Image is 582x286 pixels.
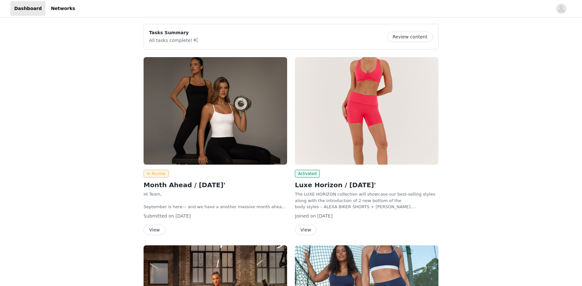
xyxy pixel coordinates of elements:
[295,57,438,165] img: Muscle Republic
[144,170,169,178] span: In Review
[317,213,332,219] span: [DATE]
[387,32,433,42] button: Review content
[295,228,317,232] a: View
[295,170,320,178] span: Activated
[558,4,564,14] div: avatar
[47,1,79,16] a: Networks
[295,225,317,235] button: View
[144,180,287,190] h2: Month Ahead / [DATE]'
[295,191,438,210] p: The LUXE HORIZON collection will showcase our best-selling styles along with the introduction of ...
[176,213,191,219] span: [DATE]
[149,29,199,36] p: Tasks Summary
[144,204,287,210] p: September is here— and we have a another massive month ahead.
[144,225,165,235] button: View
[295,180,438,190] h2: Luxe Horizon / [DATE]'
[144,228,165,232] a: View
[10,1,46,16] a: Dashboard
[144,57,287,165] img: Muscle Republic
[144,191,287,198] p: Hi Team,
[295,213,316,219] span: Joined on
[149,36,199,44] p: All tasks complete!
[144,213,174,219] span: Submitted on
